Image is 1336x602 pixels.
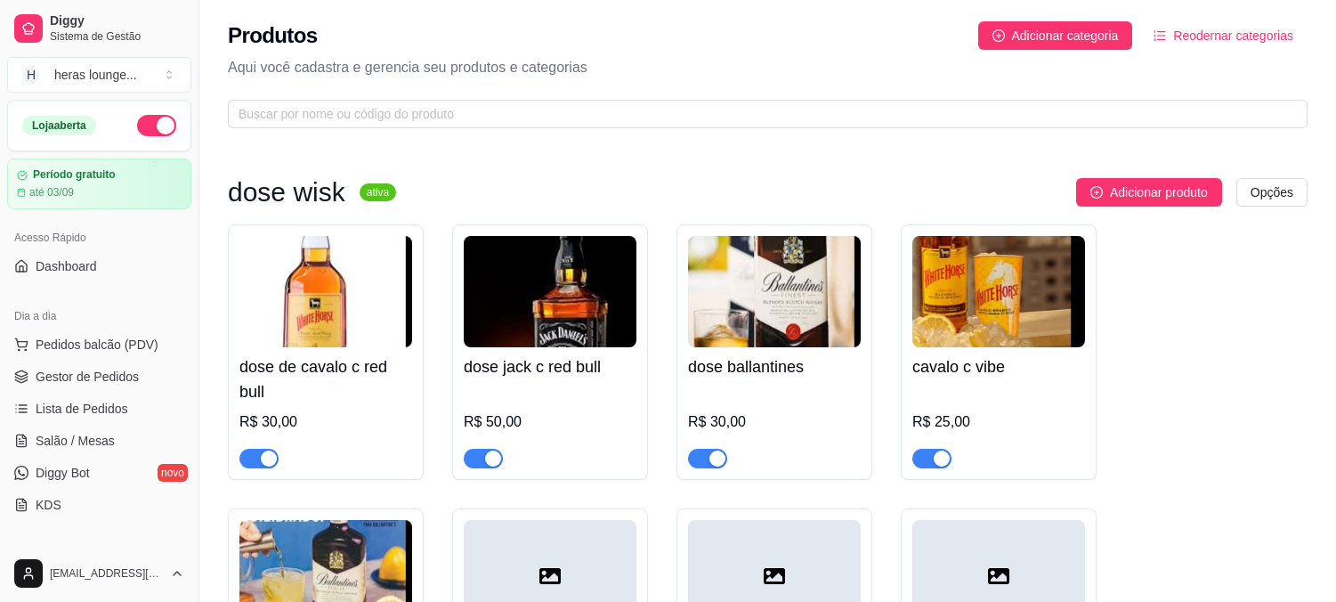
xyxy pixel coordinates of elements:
span: plus-circle [992,29,1005,42]
span: Lista de Pedidos [36,400,128,418]
input: Buscar por nome ou código do produto [239,104,1283,124]
button: [EMAIL_ADDRESS][DOMAIN_NAME] [7,552,191,595]
h3: dose wisk [228,182,345,203]
a: Salão / Mesas [7,427,191,455]
article: Período gratuito [33,168,116,182]
span: Diggy [50,13,184,29]
button: Adicionar categoria [978,21,1133,50]
button: Alterar Status [137,115,176,136]
span: Pedidos balcão (PDV) [36,336,158,354]
h4: dose de cavalo c red bull [239,354,412,404]
p: Aqui você cadastra e gerencia seu produtos e categorias [228,57,1308,78]
a: Gestor de Pedidos [7,362,191,391]
a: Período gratuitoaté 03/09 [7,159,191,209]
span: ordered-list [1154,29,1166,42]
span: Gestor de Pedidos [36,368,139,386]
div: R$ 30,00 [239,411,412,433]
a: KDS [7,491,191,519]
h4: cavalo c vibe [912,354,1085,379]
div: R$ 25,00 [912,411,1085,433]
h2: Produtos [228,21,318,50]
img: product-image [239,236,412,347]
img: product-image [912,236,1085,347]
img: product-image [464,236,636,347]
a: Diggy Botnovo [7,459,191,487]
sup: ativa [360,183,396,201]
span: H [22,66,40,84]
span: KDS [36,496,61,514]
div: R$ 50,00 [464,411,636,433]
div: Loja aberta [22,116,96,135]
span: Salão / Mesas [36,432,115,450]
article: até 03/09 [29,185,74,199]
span: Sistema de Gestão [50,29,184,44]
span: Opções [1251,183,1293,202]
button: Reodernar categorias [1139,21,1308,50]
div: Acesso Rápido [7,224,191,252]
span: Diggy Bot [36,464,90,482]
a: Dashboard [7,252,191,281]
h4: dose ballantines [688,354,861,379]
button: Pedidos balcão (PDV) [7,330,191,359]
span: Adicionar categoria [1012,26,1119,45]
img: product-image [688,236,861,347]
button: Adicionar produto [1076,178,1222,207]
span: plus-circle [1090,186,1103,199]
div: R$ 30,00 [688,411,861,433]
span: [EMAIL_ADDRESS][DOMAIN_NAME] [50,566,163,581]
span: Dashboard [36,257,97,275]
div: Catálogo [7,541,191,569]
span: Adicionar produto [1110,183,1208,202]
button: Select a team [7,57,191,93]
h4: dose jack c red bull [464,354,636,379]
a: DiggySistema de Gestão [7,7,191,50]
a: Lista de Pedidos [7,395,191,423]
button: Opções [1236,178,1308,207]
div: Dia a dia [7,302,191,330]
div: heras lounge ... [54,66,137,84]
span: Reodernar categorias [1173,26,1293,45]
